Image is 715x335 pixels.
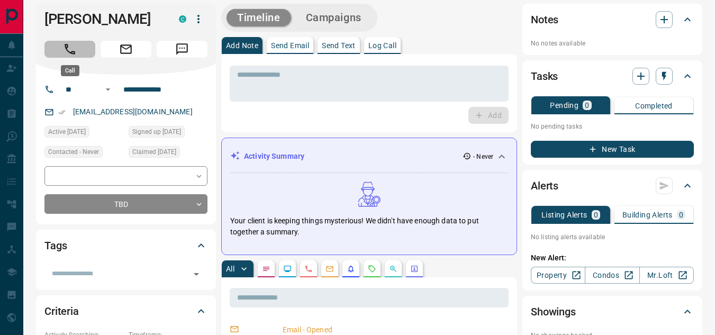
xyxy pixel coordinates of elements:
a: Property [531,267,585,284]
span: Signed up [DATE] [132,126,181,137]
p: All [226,265,234,273]
span: Claimed [DATE] [132,147,176,157]
div: Tasks [531,64,694,89]
svg: Agent Actions [410,265,419,273]
div: Criteria [44,298,207,324]
p: - Never [473,152,493,161]
button: New Task [531,141,694,158]
a: [EMAIL_ADDRESS][DOMAIN_NAME] [73,107,193,116]
p: Activity Summary [244,151,304,162]
div: Call [61,65,79,76]
svg: Email Verified [58,108,66,116]
span: Contacted - Never [48,147,99,157]
button: Timeline [227,9,291,26]
svg: Notes [262,265,270,273]
svg: Emails [325,265,334,273]
span: Call [44,41,95,58]
p: 0 [594,211,598,219]
p: 0 [585,102,589,109]
div: TBD [44,194,207,214]
h2: Tags [44,237,67,254]
a: Mr.Loft [639,267,694,284]
div: Tags [44,233,207,258]
h2: Criteria [44,303,79,320]
svg: Requests [368,265,376,273]
span: Active [DATE] [48,126,86,137]
p: New Alert: [531,252,694,264]
p: Add Note [226,42,258,49]
svg: Opportunities [389,265,397,273]
button: Open [102,83,114,96]
svg: Listing Alerts [347,265,355,273]
p: Send Text [322,42,356,49]
div: Notes [531,7,694,32]
p: No notes available [531,39,694,48]
span: Email [101,41,151,58]
p: Completed [635,102,673,110]
h2: Alerts [531,177,558,194]
p: Building Alerts [622,211,673,219]
p: No listing alerts available [531,232,694,242]
a: Condos [585,267,639,284]
button: Campaigns [295,9,372,26]
div: Alerts [531,173,694,198]
span: Message [157,41,207,58]
button: Open [189,267,204,282]
div: Showings [531,299,694,324]
h2: Tasks [531,68,558,85]
div: condos.ca [179,15,186,23]
p: Listing Alerts [541,211,587,219]
p: No pending tasks [531,119,694,134]
p: Send Email [271,42,309,49]
p: Your client is keeping things mysterious! We didn't have enough data to put together a summary. [230,215,508,238]
svg: Lead Browsing Activity [283,265,292,273]
p: Log Call [368,42,396,49]
div: Wed Apr 10 2024 [129,146,207,161]
h2: Notes [531,11,558,28]
svg: Calls [304,265,313,273]
p: Pending [550,102,578,109]
div: Wed Apr 10 2024 [44,126,123,141]
p: 0 [679,211,683,219]
h2: Showings [531,303,576,320]
div: Activity Summary- Never [230,147,508,166]
h1: [PERSON_NAME] [44,11,163,28]
div: Wed Apr 10 2024 [129,126,207,141]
